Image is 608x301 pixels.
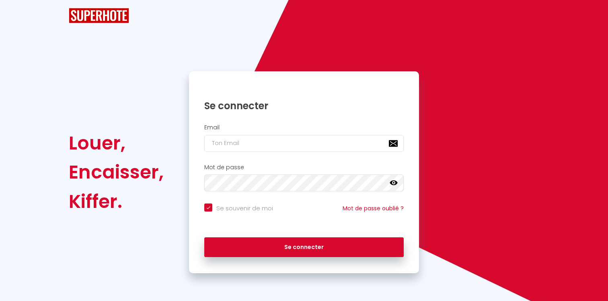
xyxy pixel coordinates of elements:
[69,129,164,158] div: Louer,
[69,187,164,216] div: Kiffer.
[204,237,404,257] button: Se connecter
[204,135,404,152] input: Ton Email
[343,204,404,212] a: Mot de passe oublié ?
[204,100,404,112] h1: Se connecter
[69,158,164,187] div: Encaisser,
[204,124,404,131] h2: Email
[69,8,129,23] img: SuperHote logo
[204,164,404,171] h2: Mot de passe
